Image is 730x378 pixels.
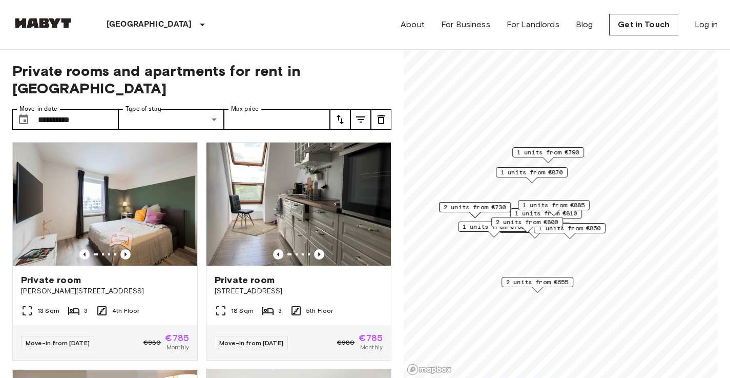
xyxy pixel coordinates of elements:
[306,306,333,315] span: 5th Floor
[407,364,452,375] a: Mapbox logo
[143,338,161,347] span: €980
[107,18,192,31] p: [GEOGRAPHIC_DATA]
[502,277,573,293] div: Map marker
[510,208,582,224] div: Map marker
[517,148,579,157] span: 1 units from €790
[12,62,391,97] span: Private rooms and apartments for rent in [GEOGRAPHIC_DATA]
[695,18,718,31] a: Log in
[165,333,189,343] span: €785
[359,333,383,343] span: €785
[496,167,568,183] div: Map marker
[515,209,577,218] span: 1 units from €810
[21,286,189,296] span: [PERSON_NAME][STREET_ADDRESS]
[13,143,197,266] img: Marketing picture of unit DE-02-014-004-01HF
[37,306,59,315] span: 13 Sqm
[496,217,558,227] span: 2 units from €800
[439,202,511,218] div: Map marker
[12,142,198,361] a: Marketing picture of unit DE-02-014-004-01HFPrevious imagePrevious imagePrivate room[PERSON_NAME]...
[576,18,593,31] a: Blog
[79,249,90,260] button: Previous image
[126,105,161,113] label: Type of stay
[112,306,139,315] span: 4th Floor
[371,109,391,130] button: tune
[84,306,88,315] span: 3
[206,143,391,266] img: Marketing picture of unit DE-02-012-002-01HF
[13,109,34,130] button: Choose date, selected date is 17 Sep 2025
[273,249,283,260] button: Previous image
[166,343,189,352] span: Monthly
[523,201,585,210] span: 1 units from €885
[12,18,74,28] img: Habyt
[609,14,678,35] a: Get in Touch
[360,343,383,352] span: Monthly
[441,18,490,31] a: For Business
[219,339,283,347] span: Move-in from [DATE]
[21,274,81,286] span: Private room
[26,339,90,347] span: Move-in from [DATE]
[401,18,425,31] a: About
[231,105,259,113] label: Max price
[350,109,371,130] button: tune
[518,200,590,216] div: Map marker
[337,338,355,347] span: €980
[538,224,601,233] span: 1 units from €850
[278,306,282,315] span: 3
[506,277,569,287] span: 2 units from €655
[215,286,383,296] span: [STREET_ADDRESS]
[231,306,254,315] span: 18 Sqm
[458,222,530,237] div: Map marker
[463,222,525,231] span: 1 units from €785
[206,142,391,361] a: Marketing picture of unit DE-02-012-002-01HFPrevious imagePrevious imagePrivate room[STREET_ADDRE...
[330,109,350,130] button: tune
[500,168,563,177] span: 1 units from €870
[120,249,131,260] button: Previous image
[507,18,559,31] a: For Landlords
[215,274,275,286] span: Private room
[534,223,606,239] div: Map marker
[512,147,584,163] div: Map marker
[19,105,57,113] label: Move-in date
[314,249,324,260] button: Previous image
[491,217,563,233] div: Map marker
[444,203,506,212] span: 2 units from €730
